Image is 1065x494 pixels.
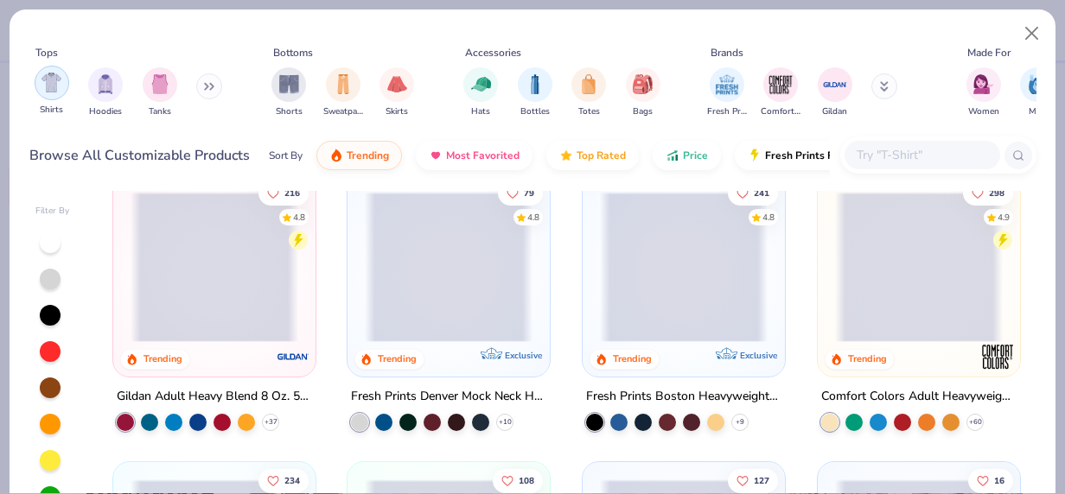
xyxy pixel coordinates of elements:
[446,149,520,162] span: Most Favorited
[728,180,778,205] button: Like
[1020,67,1055,118] div: filter for Men
[740,350,777,361] span: Exclusive
[528,211,540,224] div: 4.8
[505,350,542,361] span: Exclusive
[465,45,521,60] div: Accessories
[577,149,626,162] span: Top Rated
[471,74,491,94] img: Hats Image
[748,149,762,162] img: flash.gif
[284,188,300,197] span: 216
[754,188,769,197] span: 241
[968,417,981,427] span: + 60
[989,188,1004,197] span: 298
[29,145,250,166] div: Browse All Customizable Products
[963,180,1013,205] button: Like
[821,386,1017,408] div: Comfort Colors Adult Heavyweight T-Shirt
[323,67,363,118] div: filter for Sweatpants
[966,67,1001,118] div: filter for Women
[463,67,498,118] div: filter for Hats
[347,149,389,162] span: Trending
[571,67,606,118] button: filter button
[429,149,443,162] img: most_fav.gif
[822,72,848,98] img: Gildan Image
[35,66,69,117] div: filter for Shirts
[271,67,306,118] div: filter for Shorts
[711,45,743,60] div: Brands
[626,67,660,118] div: filter for Bags
[818,67,852,118] button: filter button
[980,339,1015,374] img: Comfort Colors logo
[578,105,600,118] span: Totes
[35,45,58,60] div: Tops
[258,468,309,492] button: Like
[379,67,414,118] button: filter button
[471,105,490,118] span: Hats
[117,386,312,408] div: Gildan Adult Heavy Blend 8 Oz. 50/50 Hooded Sweatshirt
[765,149,854,162] span: Fresh Prints Flash
[416,141,532,170] button: Most Favorited
[494,468,544,492] button: Like
[818,67,852,118] div: filter for Gildan
[323,67,363,118] button: filter button
[1029,105,1046,118] span: Men
[334,74,353,94] img: Sweatpants Image
[520,476,535,484] span: 108
[728,468,778,492] button: Like
[35,205,70,218] div: Filter By
[571,67,606,118] div: filter for Totes
[463,67,498,118] button: filter button
[754,476,769,484] span: 127
[316,141,402,170] button: Trending
[822,105,847,118] span: Gildan
[768,72,794,98] img: Comfort Colors Image
[149,105,171,118] span: Tanks
[1016,17,1049,50] button: Close
[546,141,639,170] button: Top Rated
[279,74,299,94] img: Shorts Image
[41,73,61,92] img: Shirts Image
[714,72,740,98] img: Fresh Prints Image
[518,67,552,118] button: filter button
[633,105,653,118] span: Bags
[994,476,1004,484] span: 16
[1020,67,1055,118] button: filter button
[855,145,988,165] input: Try "T-Shirt"
[273,45,313,60] div: Bottoms
[150,74,169,94] img: Tanks Image
[761,105,800,118] span: Comfort Colors
[525,188,535,197] span: 79
[387,74,407,94] img: Skirts Image
[1028,74,1047,94] img: Men Image
[968,105,999,118] span: Women
[40,104,63,117] span: Shirts
[526,74,545,94] img: Bottles Image
[653,141,721,170] button: Price
[707,105,747,118] span: Fresh Prints
[89,105,122,118] span: Hoodies
[379,67,414,118] div: filter for Skirts
[761,67,800,118] div: filter for Comfort Colors
[88,67,123,118] div: filter for Hoodies
[264,417,277,427] span: + 37
[499,417,512,427] span: + 10
[735,141,934,170] button: Fresh Prints Flash
[329,149,343,162] img: trending.gif
[323,105,363,118] span: Sweatpants
[143,67,177,118] button: filter button
[968,468,1013,492] button: Like
[276,105,303,118] span: Shorts
[284,476,300,484] span: 234
[96,74,115,94] img: Hoodies Image
[386,105,408,118] span: Skirts
[275,339,309,374] img: Gildan logo
[966,67,1001,118] button: filter button
[293,211,305,224] div: 4.8
[520,105,550,118] span: Bottles
[143,67,177,118] div: filter for Tanks
[586,386,781,408] div: Fresh Prints Boston Heavyweight Hoodie
[579,74,598,94] img: Totes Image
[626,67,660,118] button: filter button
[633,74,652,94] img: Bags Image
[967,45,1011,60] div: Made For
[707,67,747,118] button: filter button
